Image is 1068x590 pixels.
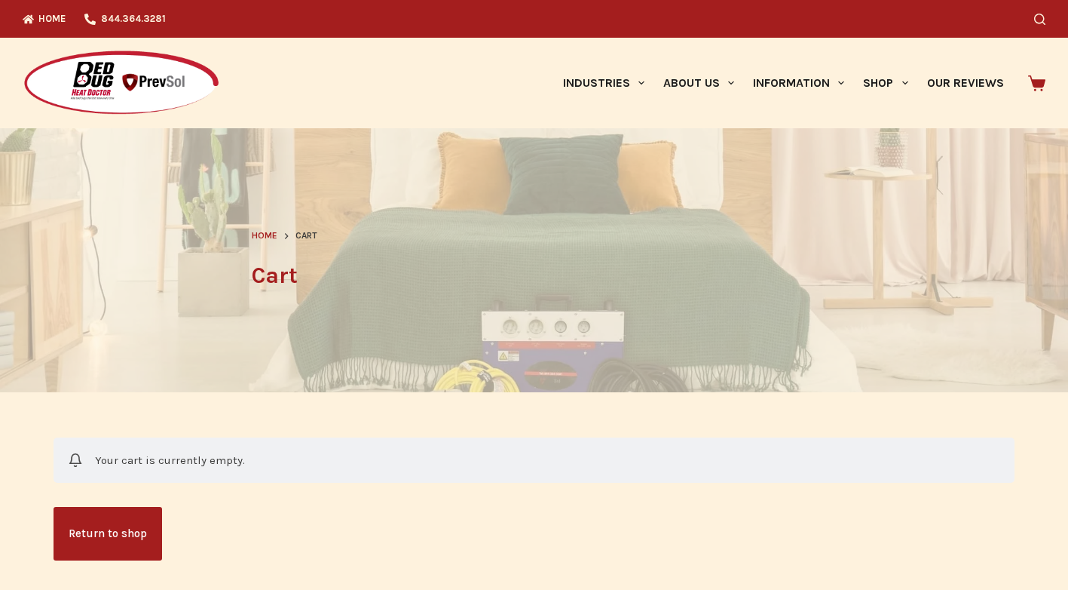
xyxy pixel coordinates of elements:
a: Information [744,38,854,128]
h1: Cart [252,259,817,293]
button: Search [1034,14,1045,25]
span: Cart [295,229,317,244]
a: About Us [653,38,743,128]
a: Industries [553,38,653,128]
a: Home [252,229,277,244]
nav: Primary [553,38,1013,128]
span: Home [252,230,277,241]
a: Return to shop [54,507,162,561]
a: Shop [854,38,917,128]
img: Prevsol/Bed Bug Heat Doctor [23,50,220,117]
div: Your cart is currently empty. [54,438,1014,483]
a: Our Reviews [917,38,1013,128]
